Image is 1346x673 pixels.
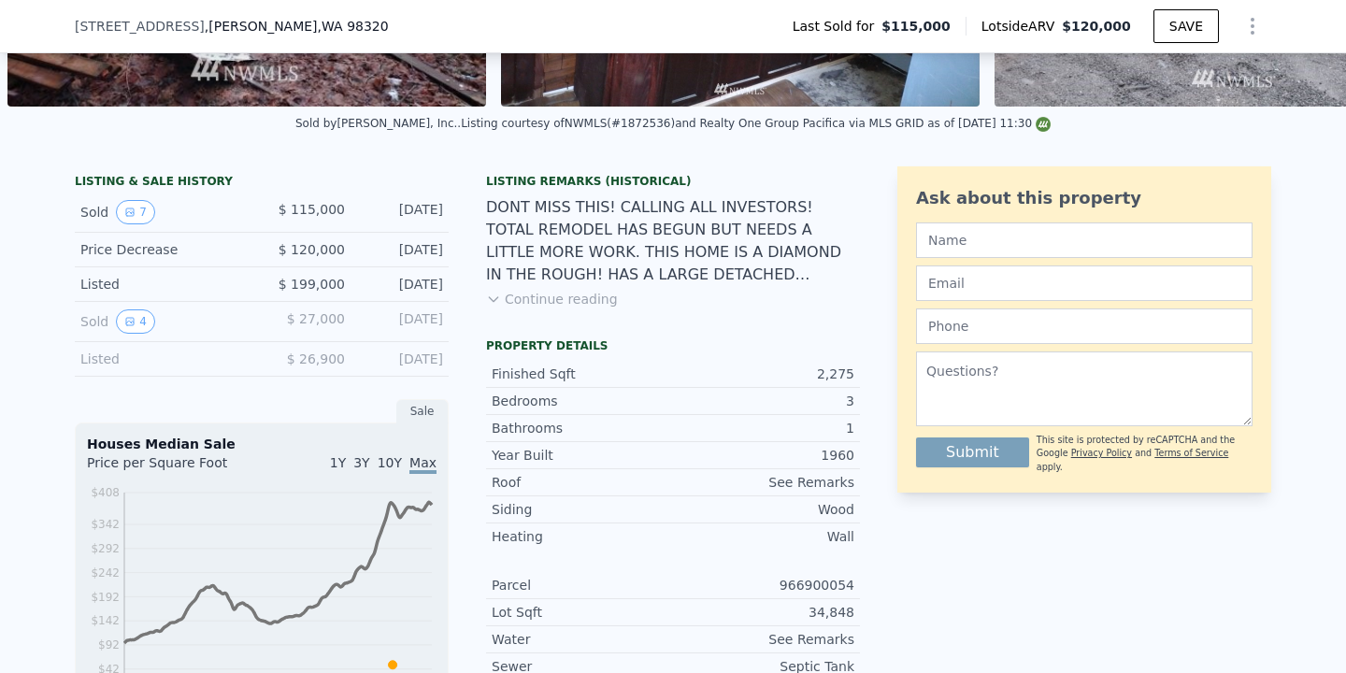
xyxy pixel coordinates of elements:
div: LISTING & SALE HISTORY [75,174,449,193]
a: Privacy Policy [1071,448,1132,458]
div: See Remarks [673,473,854,492]
div: Roof [492,473,673,492]
span: , WA 98320 [318,19,389,34]
div: Wood [673,500,854,519]
span: 1Y [330,455,346,470]
div: Year Built [492,446,673,465]
div: Listing Remarks (Historical) [486,174,860,189]
span: Max [409,455,437,474]
div: Price per Square Foot [87,453,262,483]
a: Terms of Service [1154,448,1228,458]
div: See Remarks [673,630,854,649]
div: [DATE] [360,350,443,368]
div: Parcel [492,576,673,594]
tspan: $142 [91,614,120,627]
span: , [PERSON_NAME] [205,17,389,36]
button: View historical data [116,309,155,334]
input: Phone [916,308,1253,344]
div: 3 [673,392,854,410]
div: 966900054 [673,576,854,594]
div: Sold [80,309,247,334]
div: Wall [673,527,854,546]
button: Show Options [1234,7,1271,45]
div: Finished Sqft [492,365,673,383]
div: DONT MISS THIS! CALLING ALL INVESTORS! TOTAL REMODEL HAS BEGUN BUT NEEDS A LITTLE MORE WORK. THIS... [486,196,860,286]
div: Sold [80,200,247,224]
tspan: $242 [91,566,120,580]
span: $ 199,000 [279,277,345,292]
button: Submit [916,437,1029,467]
div: Water [492,630,673,649]
tspan: $342 [91,518,120,531]
div: This site is protected by reCAPTCHA and the Google and apply. [1037,434,1253,474]
div: 1960 [673,446,854,465]
span: 3Y [353,455,369,470]
span: $120,000 [1062,19,1131,34]
span: $ 120,000 [279,242,345,257]
tspan: $92 [98,638,120,652]
div: [DATE] [360,200,443,224]
span: $115,000 [881,17,951,36]
div: 1 [673,419,854,437]
div: Siding [492,500,673,519]
div: Listed [80,275,247,294]
span: $ 115,000 [279,202,345,217]
span: [STREET_ADDRESS] [75,17,205,36]
tspan: $292 [91,542,120,555]
button: SAVE [1153,9,1219,43]
tspan: $192 [91,591,120,604]
div: [DATE] [360,309,443,334]
div: Bedrooms [492,392,673,410]
input: Email [916,265,1253,301]
div: Price Decrease [80,240,247,259]
button: View historical data [116,200,155,224]
span: $ 27,000 [287,311,345,326]
div: Listed [80,350,247,368]
tspan: $408 [91,486,120,499]
div: Sale [396,399,449,423]
div: Sold by [PERSON_NAME], Inc. . [295,117,461,130]
span: $ 26,900 [287,351,345,366]
div: Lot Sqft [492,603,673,622]
div: [DATE] [360,275,443,294]
div: Bathrooms [492,419,673,437]
div: Ask about this property [916,185,1253,211]
div: 34,848 [673,603,854,622]
span: Lotside ARV [981,17,1062,36]
img: NWMLS Logo [1036,117,1051,132]
input: Name [916,222,1253,258]
div: Houses Median Sale [87,435,437,453]
div: 2,275 [673,365,854,383]
span: Last Sold for [793,17,882,36]
span: 10Y [378,455,402,470]
div: [DATE] [360,240,443,259]
button: Continue reading [486,290,618,308]
div: Property details [486,338,860,353]
div: Listing courtesy of NWMLS (#1872536) and Realty One Group Pacifica via MLS GRID as of [DATE] 11:30 [461,117,1051,130]
div: Heating [492,527,673,546]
